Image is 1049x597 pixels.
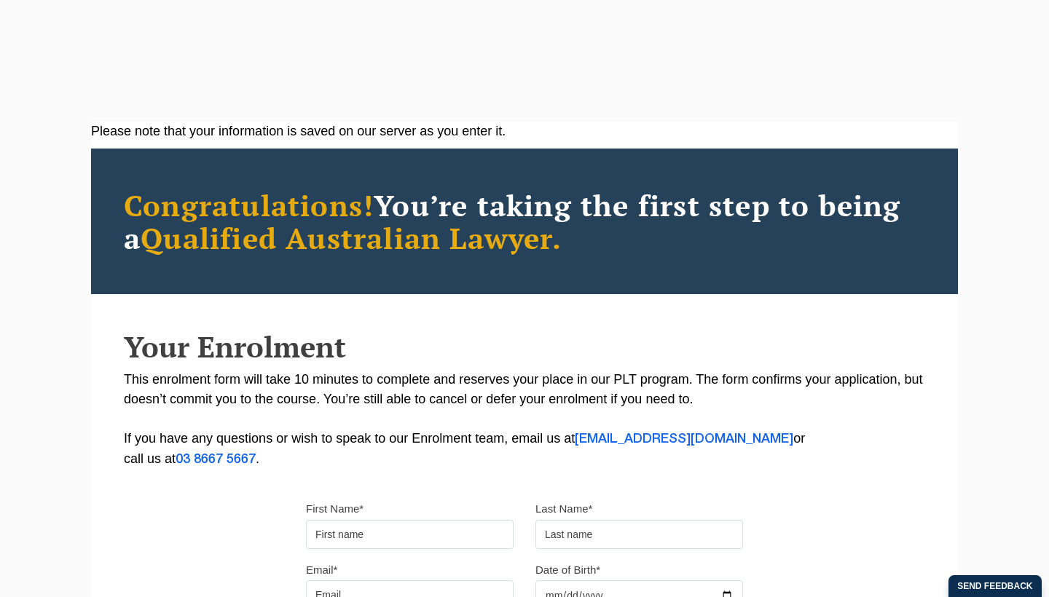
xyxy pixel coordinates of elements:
label: Date of Birth* [535,563,600,577]
p: This enrolment form will take 10 minutes to complete and reserves your place in our PLT program. ... [124,370,925,470]
span: Congratulations! [124,186,374,224]
input: Last name [535,520,743,549]
label: First Name* [306,502,364,516]
a: 03 8667 5667 [176,454,256,465]
label: Last Name* [535,502,592,516]
input: First name [306,520,514,549]
div: Please note that your information is saved on our server as you enter it. [91,122,958,141]
label: Email* [306,563,337,577]
a: [EMAIL_ADDRESS][DOMAIN_NAME] [575,433,793,445]
h2: You’re taking the first step to being a [124,189,925,254]
h2: Your Enrolment [124,331,925,363]
span: Qualified Australian Lawyer. [141,218,562,257]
